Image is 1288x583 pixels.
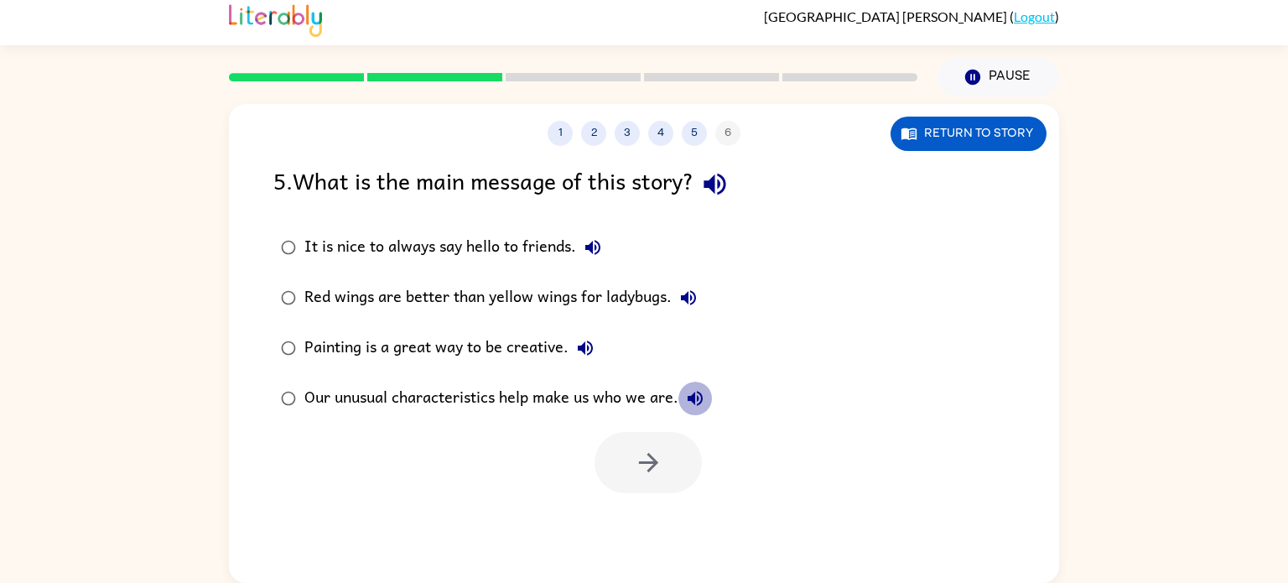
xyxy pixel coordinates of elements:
button: 1 [548,121,573,146]
button: 4 [648,121,673,146]
button: Pause [937,58,1059,96]
div: Our unusual characteristics help make us who we are. [304,382,712,415]
button: Return to story [891,117,1046,151]
div: It is nice to always say hello to friends. [304,231,610,264]
button: 2 [581,121,606,146]
div: ( ) [764,8,1059,24]
div: 5 . What is the main message of this story? [273,163,1015,206]
button: Red wings are better than yellow wings for ladybugs. [672,281,705,315]
button: 5 [682,121,707,146]
span: [GEOGRAPHIC_DATA] [PERSON_NAME] [764,8,1010,24]
button: Our unusual characteristics help make us who we are. [678,382,712,415]
button: It is nice to always say hello to friends. [576,231,610,264]
div: Red wings are better than yellow wings for ladybugs. [304,281,705,315]
button: Painting is a great way to be creative. [569,331,602,365]
div: Painting is a great way to be creative. [304,331,602,365]
button: 3 [615,121,640,146]
a: Logout [1014,8,1055,24]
